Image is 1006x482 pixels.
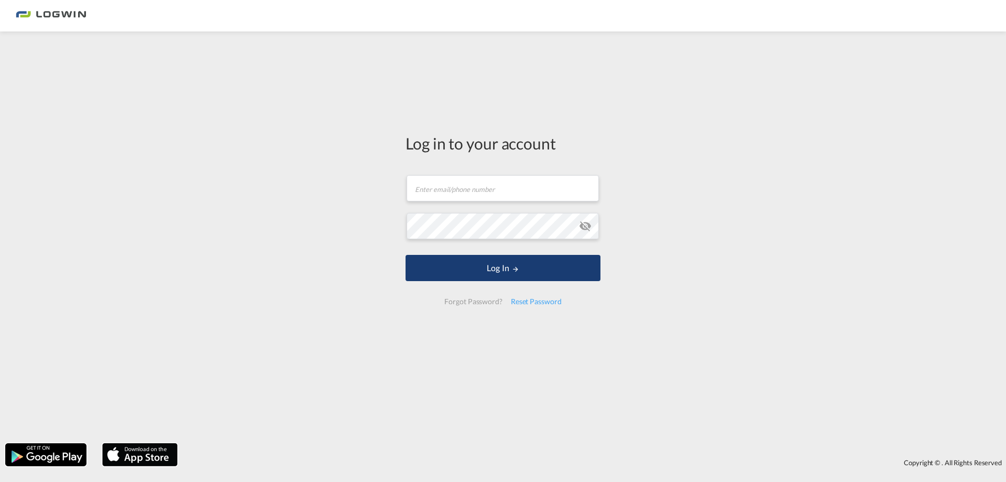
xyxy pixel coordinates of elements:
img: apple.png [101,442,179,467]
md-icon: icon-eye-off [579,220,592,232]
button: LOGIN [406,255,600,281]
img: bc73a0e0d8c111efacd525e4c8ad7d32.png [16,4,86,28]
div: Copyright © . All Rights Reserved [183,454,1006,472]
input: Enter email/phone number [407,175,599,201]
img: google.png [4,442,88,467]
div: Reset Password [507,292,566,311]
div: Forgot Password? [440,292,506,311]
div: Log in to your account [406,132,600,154]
